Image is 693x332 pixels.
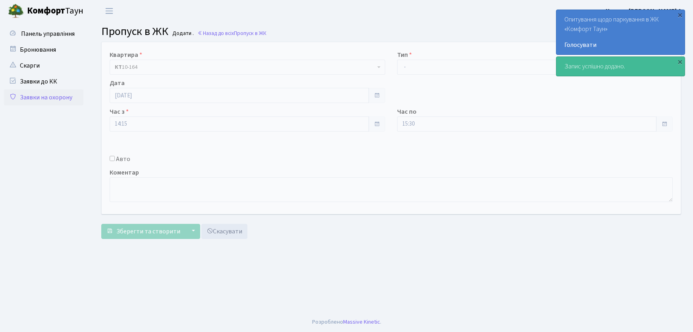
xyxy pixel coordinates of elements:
[556,57,685,76] div: Запис успішно додано.
[4,58,83,74] a: Скарги
[676,58,684,66] div: ×
[110,168,139,177] label: Коментар
[21,29,75,38] span: Панель управління
[115,63,375,71] span: <b>КТ</b>&nbsp;&nbsp;&nbsp;&nbsp;10-164
[110,107,129,116] label: Час з
[110,78,125,88] label: Дата
[116,154,130,164] label: Авто
[312,318,381,326] div: Розроблено .
[8,3,24,19] img: logo.png
[197,29,266,37] a: Назад до всіхПропуск в ЖК
[234,29,266,37] span: Пропуск в ЖК
[101,23,168,39] span: Пропуск в ЖК
[27,4,65,17] b: Комфорт
[564,40,677,50] a: Голосувати
[201,224,247,239] a: Скасувати
[4,74,83,89] a: Заявки до КК
[676,11,684,19] div: ×
[27,4,83,18] span: Таун
[556,10,685,54] div: Опитування щодо паркування в ЖК «Комфорт Таун»
[397,50,412,60] label: Тип
[171,30,194,37] small: Додати .
[4,89,83,105] a: Заявки на охорону
[101,224,185,239] button: Зберегти та створити
[343,318,380,326] a: Massive Kinetic
[110,50,142,60] label: Квартира
[606,7,683,16] b: Цитрус [PERSON_NAME] А.
[397,107,417,116] label: Час по
[4,26,83,42] a: Панель управління
[4,42,83,58] a: Бронювання
[115,63,122,71] b: КТ
[110,60,385,75] span: <b>КТ</b>&nbsp;&nbsp;&nbsp;&nbsp;10-164
[606,6,683,16] a: Цитрус [PERSON_NAME] А.
[116,227,180,236] span: Зберегти та створити
[99,4,119,17] button: Переключити навігацію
